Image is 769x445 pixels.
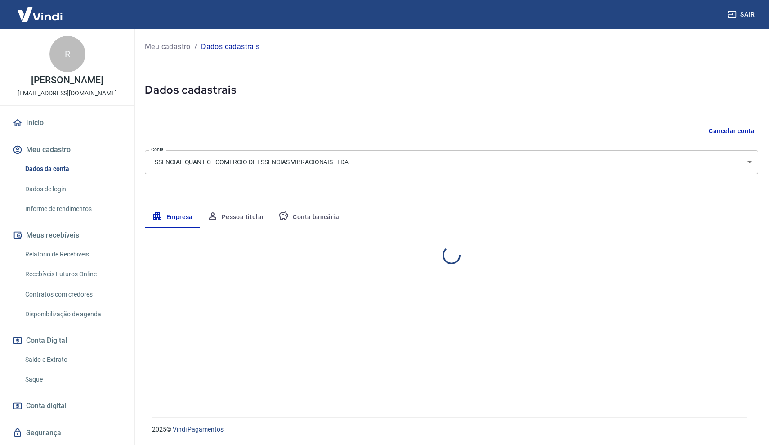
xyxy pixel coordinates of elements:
p: 2025 © [152,425,747,434]
button: Conta bancária [271,207,346,228]
p: [EMAIL_ADDRESS][DOMAIN_NAME] [18,89,117,98]
span: Conta digital [26,400,67,412]
button: Conta Digital [11,331,124,351]
a: Relatório de Recebíveis [22,245,124,264]
a: Saque [22,370,124,389]
a: Contratos com credores [22,285,124,304]
a: Recebíveis Futuros Online [22,265,124,283]
a: Saldo e Extrato [22,351,124,369]
button: Meus recebíveis [11,225,124,245]
a: Disponibilização de agenda [22,305,124,324]
div: ESSENCIAL QUANTIC - COMERCIO DE ESSENCIAS VIBRACIONAIS LTDA [145,150,758,174]
button: Meu cadastro [11,140,124,160]
img: Vindi [11,0,69,28]
label: Conta [151,146,164,153]
a: Vindi Pagamentos [173,426,224,433]
p: / [194,41,197,52]
p: [PERSON_NAME] [31,76,103,85]
h5: Dados cadastrais [145,83,758,97]
button: Cancelar conta [705,123,758,139]
a: Início [11,113,124,133]
a: Informe de rendimentos [22,200,124,218]
button: Sair [726,6,758,23]
button: Pessoa titular [200,207,272,228]
button: Empresa [145,207,200,228]
a: Segurança [11,423,124,443]
a: Dados de login [22,180,124,198]
p: Dados cadastrais [201,41,259,52]
a: Conta digital [11,396,124,416]
a: Meu cadastro [145,41,191,52]
a: Dados da conta [22,160,124,178]
div: R [49,36,85,72]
